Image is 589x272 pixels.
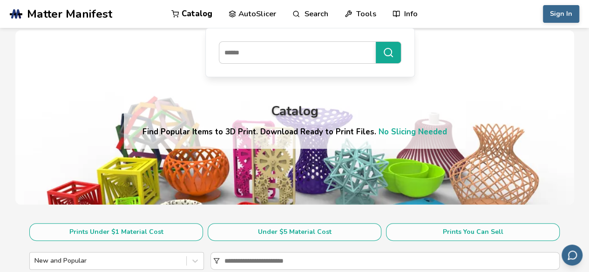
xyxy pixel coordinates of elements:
a: No Slicing Needed [379,126,447,137]
input: New and Popular [34,257,36,265]
button: Sign In [543,5,579,23]
button: Prints You Can Sell [386,223,560,241]
span: Matter Manifest [27,7,112,20]
div: Catalog [271,104,318,119]
button: Send feedback via email [562,245,582,265]
h4: Find Popular Items to 3D Print. Download Ready to Print Files. [142,126,447,137]
button: Under $5 Material Cost [208,223,381,241]
button: Prints Under $1 Material Cost [29,223,203,241]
